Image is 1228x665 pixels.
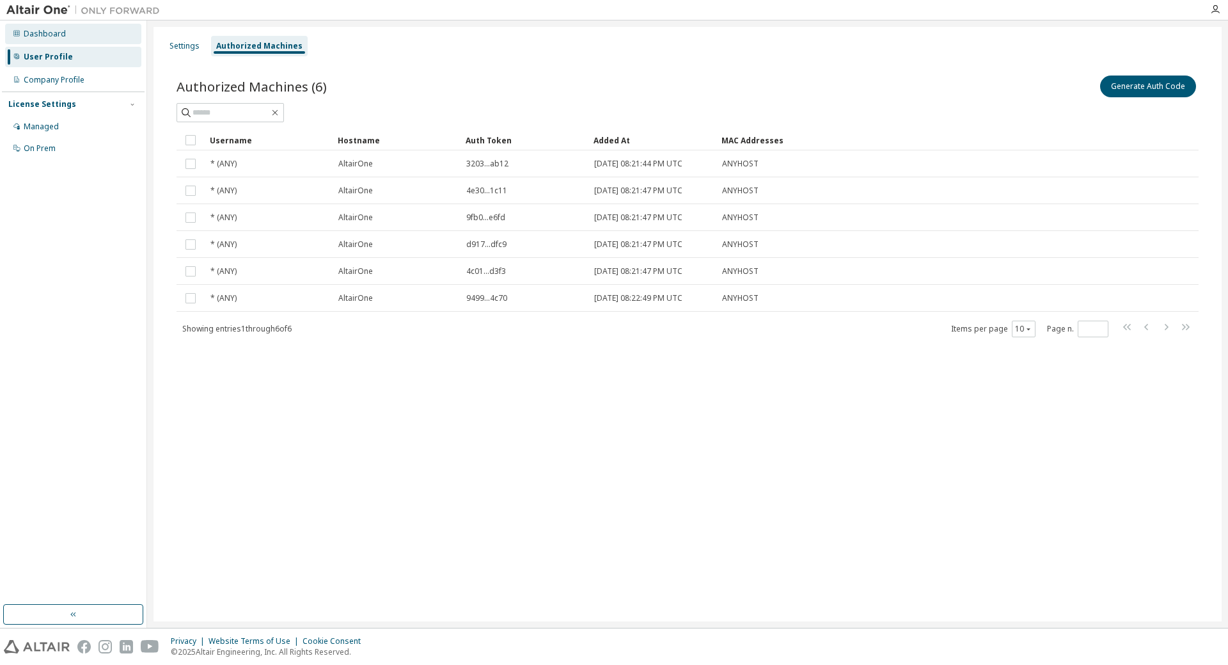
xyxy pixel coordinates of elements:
[1015,324,1032,334] button: 10
[466,293,507,303] span: 9499...4c70
[722,266,759,276] span: ANYHOST
[466,239,507,250] span: d917...dfc9
[722,212,759,223] span: ANYHOST
[210,293,237,303] span: * (ANY)
[951,321,1035,337] span: Items per page
[338,159,373,169] span: AltairOne
[1047,321,1108,337] span: Page n.
[338,239,373,250] span: AltairOne
[722,159,759,169] span: ANYHOST
[722,186,759,196] span: ANYHOST
[722,239,759,250] span: ANYHOST
[209,636,303,646] div: Website Terms of Use
[98,640,112,653] img: instagram.svg
[338,130,455,150] div: Hostname
[1100,76,1196,97] button: Generate Auth Code
[594,239,682,250] span: [DATE] 08:21:47 PM UTC
[216,41,303,51] div: Authorized Machines
[171,646,368,657] p: © 2025 Altair Engineering, Inc. All Rights Reserved.
[210,130,327,150] div: Username
[338,186,373,196] span: AltairOne
[466,186,507,196] span: 4e30...1c11
[8,99,76,109] div: License Settings
[182,323,292,334] span: Showing entries 1 through 6 of 6
[594,159,682,169] span: [DATE] 08:21:44 PM UTC
[466,130,583,150] div: Auth Token
[24,143,56,154] div: On Prem
[210,186,237,196] span: * (ANY)
[466,266,506,276] span: 4c01...d3f3
[177,77,327,95] span: Authorized Machines (6)
[466,212,505,223] span: 9fb0...e6fd
[24,52,73,62] div: User Profile
[338,293,373,303] span: AltairOne
[6,4,166,17] img: Altair One
[466,159,508,169] span: 3203...ab12
[24,29,66,39] div: Dashboard
[77,640,91,653] img: facebook.svg
[594,266,682,276] span: [DATE] 08:21:47 PM UTC
[141,640,159,653] img: youtube.svg
[338,212,373,223] span: AltairOne
[303,636,368,646] div: Cookie Consent
[210,159,237,169] span: * (ANY)
[594,293,682,303] span: [DATE] 08:22:49 PM UTC
[120,640,133,653] img: linkedin.svg
[338,266,373,276] span: AltairOne
[24,75,84,85] div: Company Profile
[210,212,237,223] span: * (ANY)
[721,130,1064,150] div: MAC Addresses
[171,636,209,646] div: Privacy
[594,212,682,223] span: [DATE] 08:21:47 PM UTC
[4,640,70,653] img: altair_logo.svg
[594,186,682,196] span: [DATE] 08:21:47 PM UTC
[210,266,237,276] span: * (ANY)
[24,122,59,132] div: Managed
[169,41,200,51] div: Settings
[722,293,759,303] span: ANYHOST
[210,239,237,250] span: * (ANY)
[594,130,711,150] div: Added At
